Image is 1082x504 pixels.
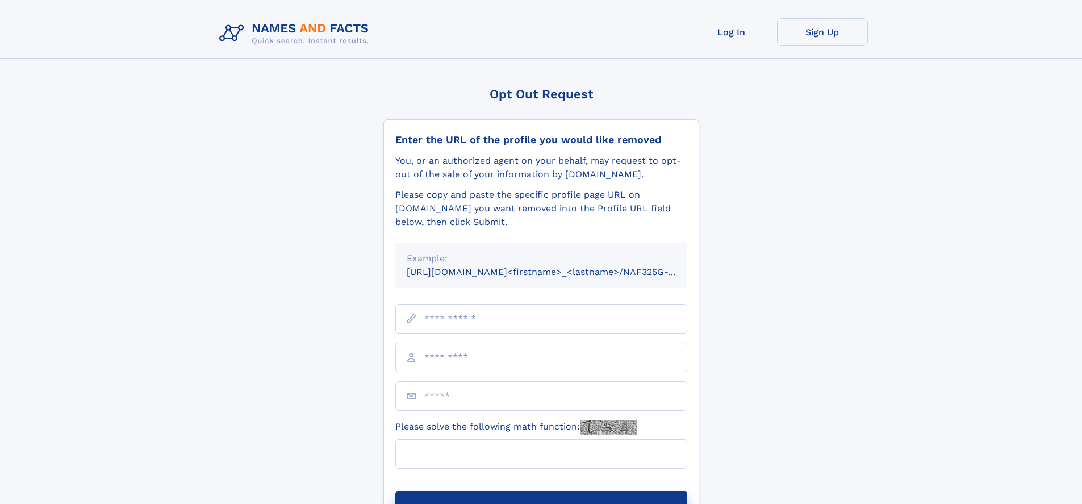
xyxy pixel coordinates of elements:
[395,420,637,435] label: Please solve the following math function:
[407,252,676,265] div: Example:
[215,18,378,49] img: Logo Names and Facts
[407,266,709,277] small: [URL][DOMAIN_NAME]<firstname>_<lastname>/NAF325G-xxxxxxxx
[395,134,687,146] div: Enter the URL of the profile you would like removed
[395,188,687,229] div: Please copy and paste the specific profile page URL on [DOMAIN_NAME] you want removed into the Pr...
[777,18,868,46] a: Sign Up
[383,87,699,101] div: Opt Out Request
[395,154,687,181] div: You, or an authorized agent on your behalf, may request to opt-out of the sale of your informatio...
[686,18,777,46] a: Log In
